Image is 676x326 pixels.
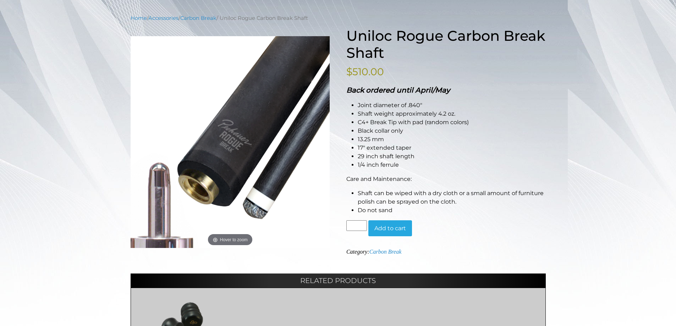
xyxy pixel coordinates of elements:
[358,118,546,127] li: C4+ Break Tip with pad (random colors)
[358,161,546,169] li: 1/4 inch ferrule
[346,175,546,183] p: Care and Maintenance:
[346,66,352,78] span: $
[358,101,546,110] li: Joint diameter of .840″
[131,14,546,22] nav: Breadcrumb
[358,206,546,215] li: Do not sand
[358,144,546,152] li: 17″ extended taper
[358,110,546,118] li: Shaft weight approximately 4.2 oz.
[368,220,412,237] button: Add to cart
[369,249,402,255] a: Carbon Break
[131,36,330,248] a: Hover to zoom
[148,15,178,21] a: Accessories
[131,273,546,288] h2: Related products
[180,15,216,21] a: Carbon Break
[358,152,546,161] li: 29 inch shaft length
[131,15,147,21] a: Home
[346,27,546,61] h1: Uniloc Rogue Carbon Break Shaft
[131,36,330,248] img: new-uniloc-with-tip-break-1.png
[346,249,401,255] span: Category:
[346,86,450,94] strong: Back ordered until April/May
[358,189,546,206] li: Shaft can be wiped with a dry cloth or a small amount of furniture polish can be sprayed on the c...
[346,220,367,231] input: Product quantity
[358,127,546,135] li: Black collar only
[346,66,384,78] bdi: 510.00
[358,135,546,144] li: 13.25 mm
